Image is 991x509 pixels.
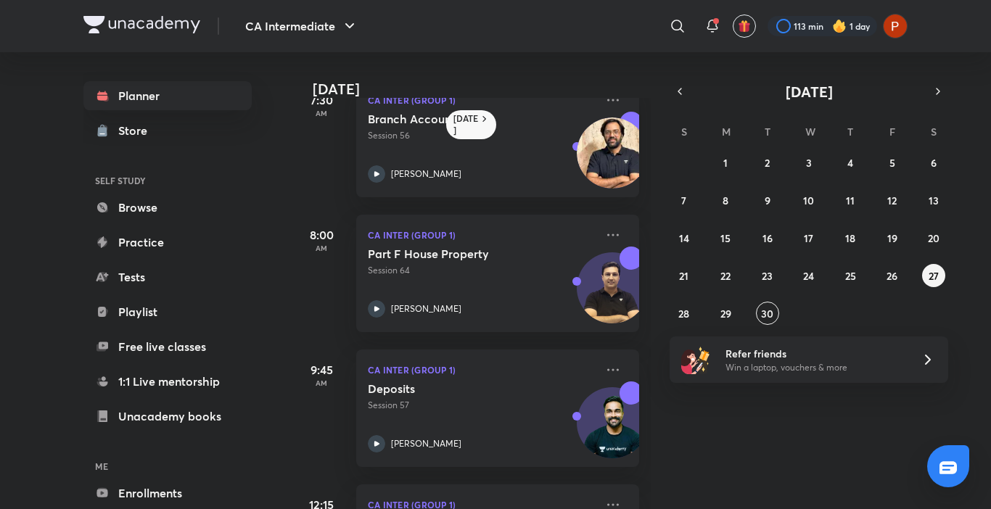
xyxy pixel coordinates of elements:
h5: Branch Accounting L5 [368,112,548,126]
abbr: September 7, 2025 [681,194,686,207]
p: CA Inter (Group 1) [368,361,596,378]
abbr: September 1, 2025 [723,156,728,170]
abbr: September 16, 2025 [762,231,773,245]
abbr: September 11, 2025 [846,194,855,207]
button: September 7, 2025 [673,189,696,212]
button: September 14, 2025 [673,226,696,249]
div: Store [118,122,156,139]
abbr: September 18, 2025 [845,231,855,245]
h6: ME [83,454,252,479]
abbr: September 8, 2025 [723,194,728,207]
img: avatar [738,20,751,33]
button: September 25, 2025 [839,264,862,287]
p: AM [292,244,350,252]
abbr: September 2, 2025 [765,156,770,170]
abbr: September 5, 2025 [889,156,895,170]
button: September 3, 2025 [797,151,821,174]
button: September 17, 2025 [797,226,821,249]
p: CA Inter (Group 1) [368,91,596,109]
h5: 7:30 [292,91,350,109]
p: AM [292,378,350,387]
abbr: Saturday [931,125,937,138]
button: September 2, 2025 [756,151,779,174]
span: [DATE] [786,82,833,102]
a: Free live classes [83,332,252,361]
button: September 4, 2025 [839,151,862,174]
button: September 12, 2025 [881,189,904,212]
button: September 28, 2025 [673,302,696,325]
button: September 9, 2025 [756,189,779,212]
a: Unacademy books [83,402,252,431]
a: Store [83,116,252,145]
button: September 13, 2025 [922,189,945,212]
abbr: September 29, 2025 [720,307,731,320]
abbr: Tuesday [765,125,770,138]
abbr: September 30, 2025 [761,307,773,320]
button: September 21, 2025 [673,264,696,287]
abbr: September 12, 2025 [887,194,897,207]
abbr: September 9, 2025 [765,194,770,207]
button: September 23, 2025 [756,264,779,287]
abbr: September 15, 2025 [720,231,731,245]
h6: Refer friends [725,346,904,361]
h5: Part F House Property [368,247,548,261]
img: Avatar [577,260,647,330]
a: Planner [83,81,252,110]
button: September 20, 2025 [922,226,945,249]
a: Tests [83,262,252,291]
abbr: September 23, 2025 [762,269,773,283]
h6: SELF STUDY [83,168,252,193]
a: Practice [83,228,252,257]
img: referral [681,345,710,374]
button: [DATE] [690,81,928,102]
abbr: September 10, 2025 [803,194,814,207]
abbr: September 27, 2025 [929,269,939,283]
p: Session 64 [368,264,596,277]
abbr: September 19, 2025 [887,231,897,245]
p: [PERSON_NAME] [391,437,461,450]
abbr: September 22, 2025 [720,269,731,283]
p: [PERSON_NAME] [391,167,461,181]
a: Company Logo [83,16,200,37]
abbr: September 21, 2025 [679,269,688,283]
img: streak [832,19,847,33]
abbr: September 17, 2025 [804,231,813,245]
button: September 8, 2025 [714,189,737,212]
p: CA Inter (Group 1) [368,226,596,244]
h5: 8:00 [292,226,350,244]
p: Session 56 [368,129,596,142]
img: Palak [883,14,908,38]
p: AM [292,109,350,117]
a: Enrollments [83,479,252,508]
p: [PERSON_NAME] [391,302,461,315]
button: September 24, 2025 [797,264,821,287]
button: September 30, 2025 [756,302,779,325]
img: Company Logo [83,16,200,33]
abbr: Monday [722,125,731,138]
button: September 15, 2025 [714,226,737,249]
abbr: September 20, 2025 [928,231,939,245]
button: September 18, 2025 [839,226,862,249]
button: September 29, 2025 [714,302,737,325]
h5: 9:45 [292,361,350,378]
abbr: Sunday [681,125,687,138]
abbr: Friday [889,125,895,138]
button: avatar [733,15,756,38]
button: September 19, 2025 [881,226,904,249]
abbr: September 26, 2025 [887,269,897,283]
a: 1:1 Live mentorship [83,367,252,396]
button: September 11, 2025 [839,189,862,212]
h5: Deposits [368,381,548,396]
abbr: September 6, 2025 [931,156,937,170]
abbr: September 13, 2025 [929,194,939,207]
button: September 22, 2025 [714,264,737,287]
h4: [DATE] [313,80,654,98]
p: Win a laptop, vouchers & more [725,361,904,374]
h6: [DATE] [453,113,479,136]
button: September 16, 2025 [756,226,779,249]
a: Playlist [83,297,252,326]
button: September 1, 2025 [714,151,737,174]
a: Browse [83,193,252,222]
abbr: September 24, 2025 [803,269,814,283]
button: CA Intermediate [237,12,367,41]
